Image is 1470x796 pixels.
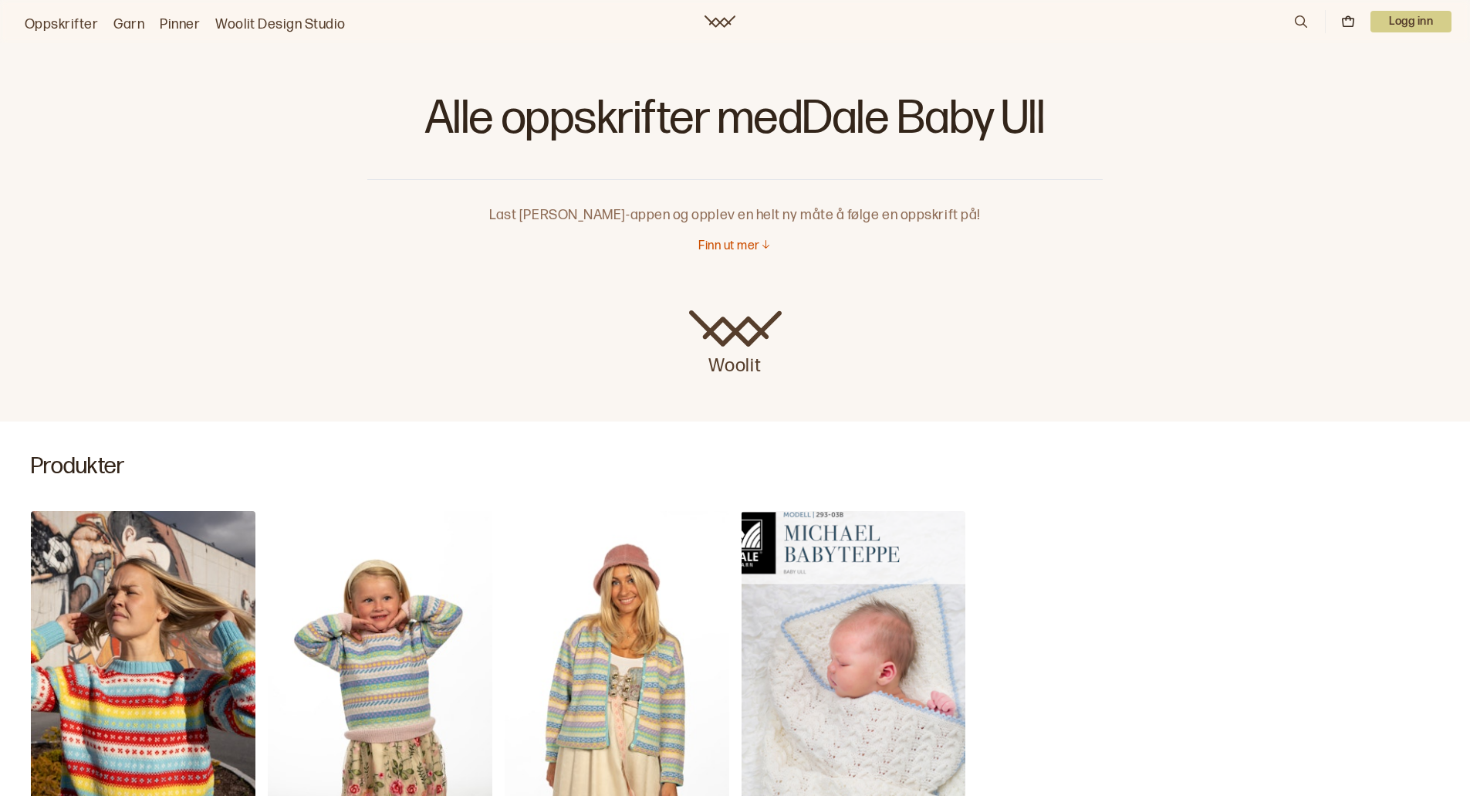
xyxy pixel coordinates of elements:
[689,310,782,347] img: Woolit
[367,93,1103,154] h1: Alle oppskrifter med Dale Baby Ull
[698,239,771,255] button: Finn ut mer
[25,14,98,36] a: Oppskrifter
[160,14,200,36] a: Pinner
[215,14,346,36] a: Woolit Design Studio
[689,347,782,378] p: Woolit
[689,310,782,378] a: Woolit
[1370,11,1451,32] button: User dropdown
[1370,11,1451,32] p: Logg inn
[113,14,144,36] a: Garn
[705,15,735,28] a: Woolit
[367,180,1103,226] p: Last [PERSON_NAME]-appen og opplev en helt ny måte å følge en oppskrift på!
[698,239,759,255] p: Finn ut mer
